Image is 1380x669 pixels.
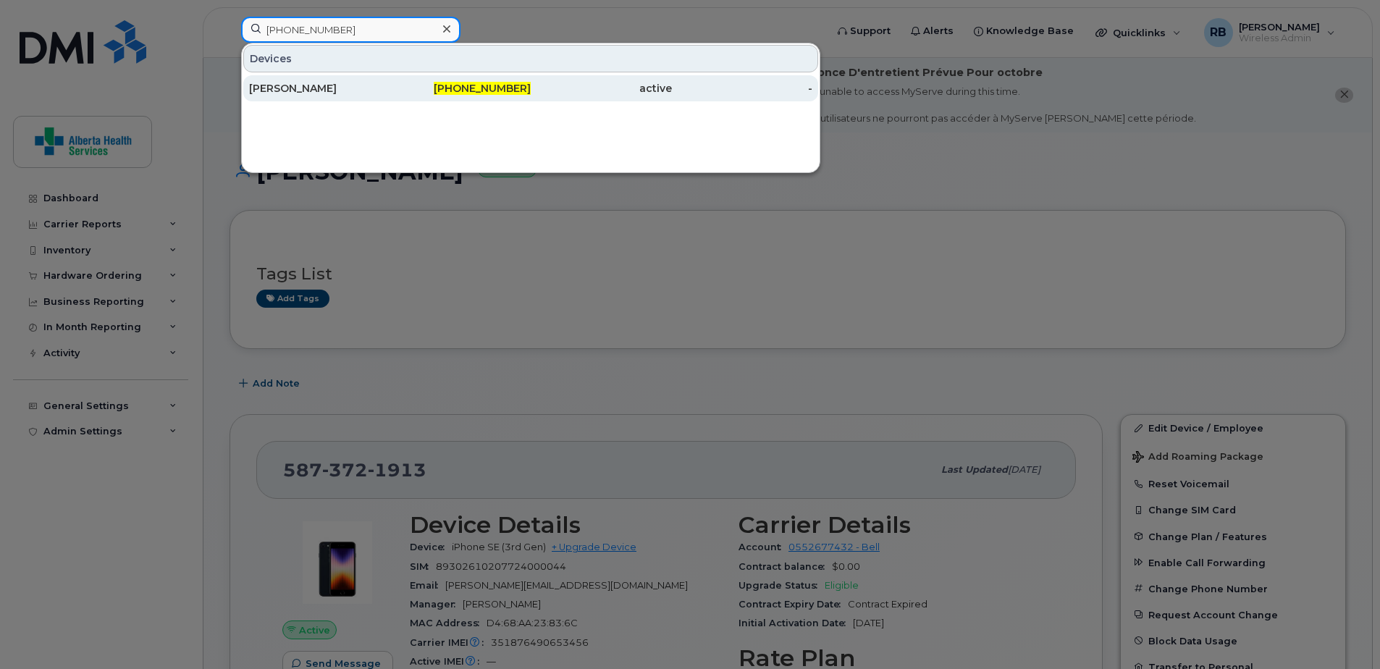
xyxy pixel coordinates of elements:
[434,82,531,95] span: [PHONE_NUMBER]
[243,75,818,101] a: [PERSON_NAME][PHONE_NUMBER]active-
[249,81,390,96] div: [PERSON_NAME]
[531,81,672,96] div: active
[243,45,818,72] div: Devices
[672,81,813,96] div: -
